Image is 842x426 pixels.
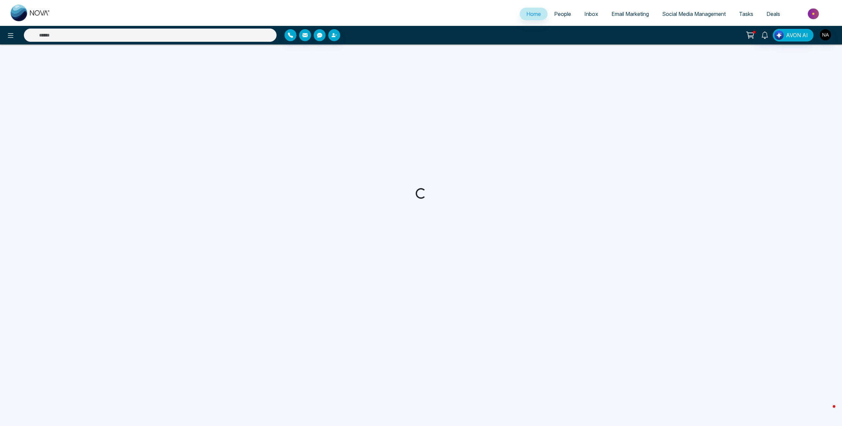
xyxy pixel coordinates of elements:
[11,5,50,21] img: Nova CRM Logo
[605,8,656,20] a: Email Marketing
[766,11,780,17] span: Deals
[786,31,808,39] span: AVON AI
[662,11,726,17] span: Social Media Management
[584,11,598,17] span: Inbox
[790,6,838,21] img: Market-place.gif
[773,29,814,41] button: AVON AI
[611,11,649,17] span: Email Marketing
[578,8,605,20] a: Inbox
[520,8,548,20] a: Home
[548,8,578,20] a: People
[732,8,760,20] a: Tasks
[656,8,732,20] a: Social Media Management
[774,31,784,40] img: Lead Flow
[554,11,571,17] span: People
[739,11,753,17] span: Tasks
[760,8,787,20] a: Deals
[819,403,835,419] iframe: Intercom live chat
[526,11,541,17] span: Home
[820,29,831,40] img: User Avatar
